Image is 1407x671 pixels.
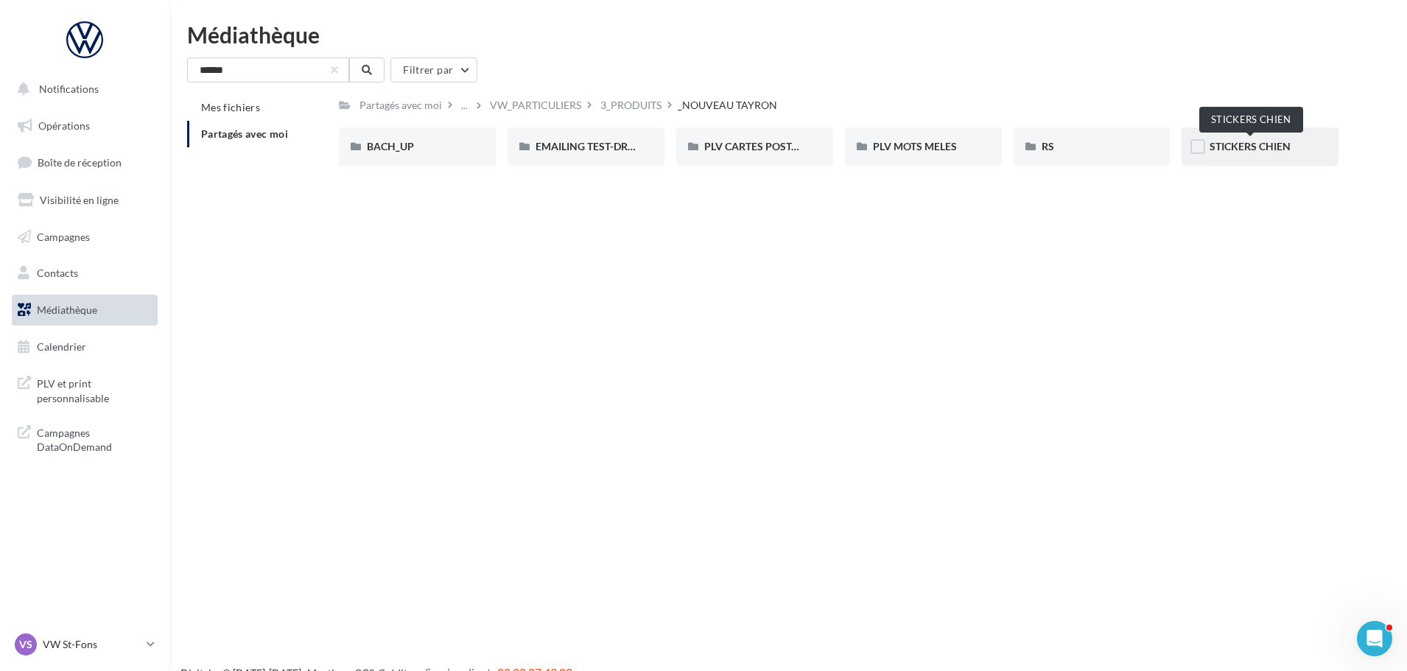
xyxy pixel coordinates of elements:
[37,340,86,353] span: Calendrier
[187,24,1389,46] div: Médiathèque
[9,110,161,141] a: Opérations
[1199,107,1303,133] div: STICKERS CHIEN
[37,423,152,454] span: Campagnes DataOnDemand
[38,119,90,132] span: Opérations
[39,82,99,95] span: Notifications
[9,222,161,253] a: Campagnes
[201,127,288,140] span: Partagés avec moi
[9,74,155,105] button: Notifications
[873,140,957,152] span: PLV MOTS MELES
[1210,140,1291,152] span: STICKERS CHIEN
[458,95,471,116] div: ...
[37,267,78,279] span: Contacts
[19,637,32,652] span: VS
[40,194,119,206] span: Visibilité en ligne
[1357,621,1392,656] iframe: Intercom live chat
[43,637,141,652] p: VW St-Fons
[9,147,161,178] a: Boîte de réception
[600,98,662,113] div: 3_PRODUITS
[201,101,260,113] span: Mes fichiers
[1042,140,1054,152] span: RS
[490,98,581,113] div: VW_PARTICULIERS
[9,417,161,460] a: Campagnes DataOnDemand
[37,230,90,242] span: Campagnes
[9,331,161,362] a: Calendrier
[678,98,777,113] div: _NOUVEAU TAYRON
[704,140,815,152] span: PLV CARTES POSTALES
[38,156,122,169] span: Boîte de réception
[359,98,442,113] div: Partagés avec moi
[37,303,97,316] span: Médiathèque
[9,368,161,411] a: PLV et print personnalisable
[367,140,414,152] span: BACH_UP
[9,295,161,326] a: Médiathèque
[9,258,161,289] a: Contacts
[390,57,477,82] button: Filtrer par
[37,373,152,405] span: PLV et print personnalisable
[9,185,161,216] a: Visibilité en ligne
[12,630,158,658] a: VS VW St-Fons
[536,140,644,152] span: EMAILING TEST-DRIVE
